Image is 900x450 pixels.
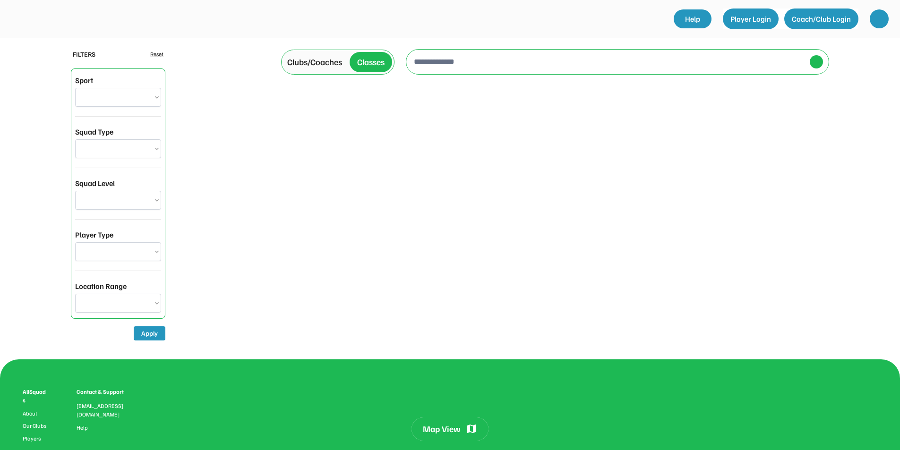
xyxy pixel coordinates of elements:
[75,280,127,292] div: Location Range
[723,8,779,29] button: Player Login
[674,9,711,28] a: Help
[77,402,135,419] div: [EMAIL_ADDRESS][DOMAIN_NAME]
[77,388,135,396] div: Contact & Support
[23,388,48,405] div: AllSquads
[866,413,877,424] img: yH5BAEAAAAALAAAAAABAAEAAAIBRAA7
[75,75,93,86] div: Sport
[134,326,165,340] button: Apply
[75,229,113,240] div: Player Type
[874,14,884,24] img: yH5BAEAAAAALAAAAAABAAEAAAIBRAA7
[851,413,862,424] img: yH5BAEAAAAALAAAAAABAAEAAAIBRAA7
[13,9,108,27] img: yH5BAEAAAAALAAAAAABAAEAAAIBRAA7
[75,178,115,189] div: Squad Level
[357,56,385,68] div: Classes
[784,8,858,29] button: Coach/Club Login
[808,388,877,401] img: yH5BAEAAAAALAAAAAABAAEAAAIBRAA7
[423,423,460,435] div: Map View
[75,126,113,137] div: Squad Type
[73,49,95,59] div: FILTERS
[836,413,847,424] img: yH5BAEAAAAALAAAAAABAAEAAAIBRAA7
[287,56,342,68] div: Clubs/Coaches
[150,50,163,59] div: Reset
[813,58,820,66] img: yH5BAEAAAAALAAAAAABAAEAAAIBRAA7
